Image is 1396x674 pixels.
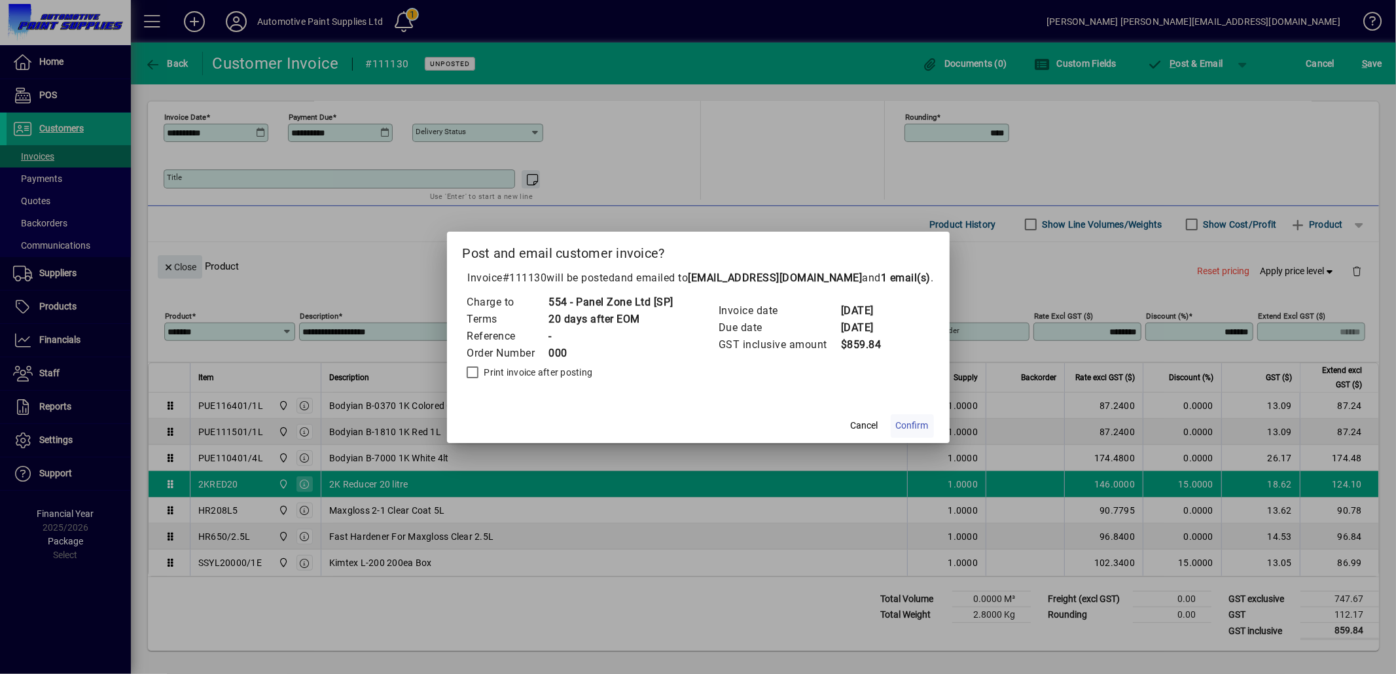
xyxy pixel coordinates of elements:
td: [DATE] [840,302,893,319]
td: - [548,328,674,345]
span: and [863,272,931,284]
span: Confirm [896,419,929,433]
button: Confirm [891,414,934,438]
button: Cancel [844,414,886,438]
td: 554 - Panel Zone Ltd [SP] [548,294,674,311]
b: 1 email(s) [881,272,931,284]
label: Print invoice after posting [482,366,593,379]
td: [DATE] [840,319,893,336]
p: Invoice will be posted . [463,270,934,286]
h2: Post and email customer invoice? [447,232,950,270]
td: 000 [548,345,674,362]
td: Charge to [467,294,548,311]
span: and emailed to [615,272,931,284]
td: Order Number [467,345,548,362]
td: Due date [718,319,840,336]
span: #111130 [503,272,547,284]
td: Invoice date [718,302,840,319]
td: 20 days after EOM [548,311,674,328]
td: GST inclusive amount [718,336,840,353]
span: Cancel [851,419,878,433]
td: Reference [467,328,548,345]
td: Terms [467,311,548,328]
b: [EMAIL_ADDRESS][DOMAIN_NAME] [689,272,863,284]
td: $859.84 [840,336,893,353]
